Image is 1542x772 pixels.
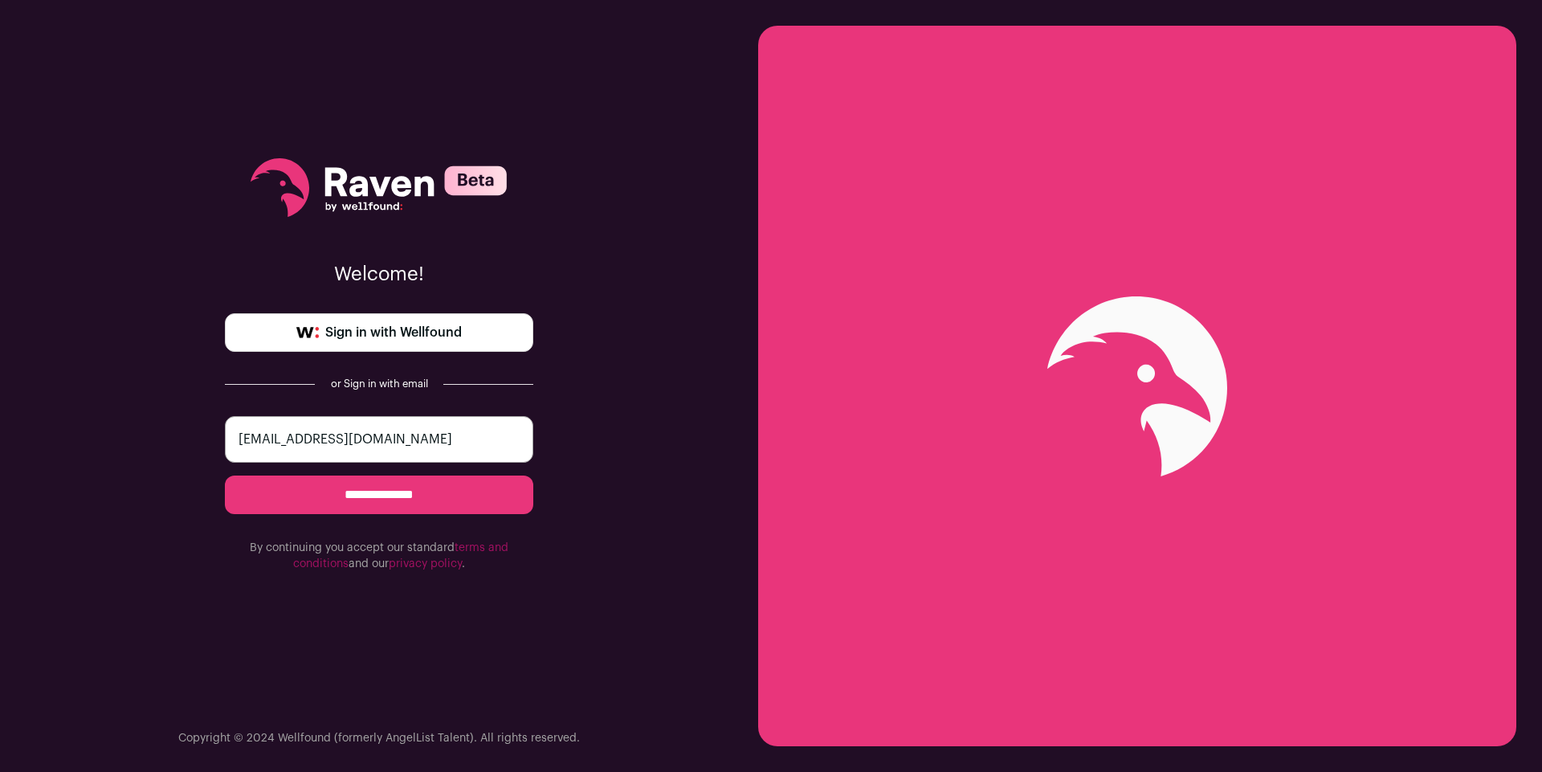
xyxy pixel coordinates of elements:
p: Copyright © 2024 Wellfound (formerly AngelList Talent). All rights reserved. [178,730,580,746]
p: Welcome! [225,262,533,288]
a: Sign in with Wellfound [225,313,533,352]
img: wellfound-symbol-flush-black-fb3c872781a75f747ccb3a119075da62bfe97bd399995f84a933054e44a575c4.png [296,327,319,338]
a: privacy policy [389,558,462,570]
div: or Sign in with email [328,378,430,390]
span: Sign in with Wellfound [325,323,462,342]
input: email@example.com [225,416,533,463]
p: By continuing you accept our standard and our . [225,540,533,572]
